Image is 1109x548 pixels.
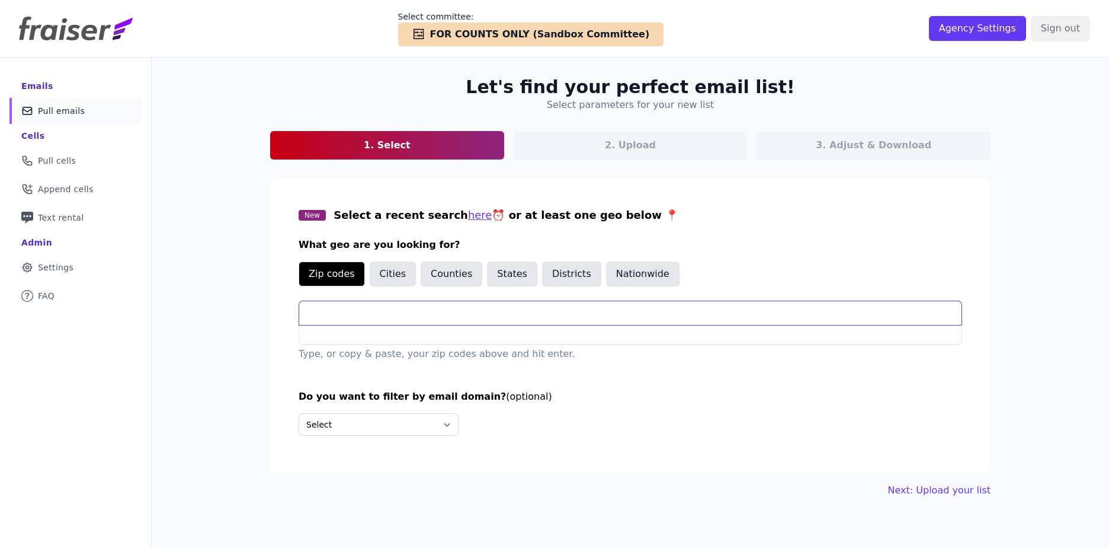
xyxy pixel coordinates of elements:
[468,207,492,224] button: here
[38,105,85,117] span: Pull emails
[38,262,73,273] span: Settings
[421,262,482,286] button: Counties
[38,155,76,167] span: Pull cells
[38,290,55,302] span: FAQ
[270,131,504,160] a: 1. Select
[506,391,552,402] span: (optional)
[9,283,142,309] a: FAQ
[299,210,326,221] span: New
[334,209,678,221] span: Select a recent search ⏰ or at least one geo below 📍
[888,483,991,498] button: Next: Upload your list
[605,138,656,152] p: 2. Upload
[21,237,52,248] div: Admin
[19,17,133,40] img: Fraiser Logo
[929,16,1026,41] input: Agency Settings
[299,262,365,286] button: Zip codes
[398,11,664,46] a: Select committee: FOR COUNTS ONLY (Sandbox Committee)
[547,98,714,112] h4: Select parameters for your new list
[9,205,142,231] a: Text rental
[466,77,794,98] h2: Let's find your perfect email list!
[487,262,537,286] button: States
[816,138,931,152] p: 3. Adjust & Download
[9,148,142,174] a: Pull cells
[430,27,650,42] span: FOR COUNTS ONLY (Sandbox Committee)
[299,391,506,402] span: Do you want to filter by email domain?
[299,347,962,361] p: Type, or copy & paste, your zip codes above and hit enter.
[370,262,416,286] button: Cities
[38,183,94,195] span: Append cells
[398,11,664,23] p: Select committee:
[9,98,142,124] a: Pull emails
[606,262,679,286] button: Nationwide
[21,130,44,142] div: Cells
[364,138,411,152] p: 1. Select
[9,176,142,202] a: Append cells
[9,254,142,281] a: Settings
[21,80,53,92] div: Emails
[299,238,962,252] h3: What geo are you looking for?
[38,212,84,224] span: Text rental
[542,262,601,286] button: Districts
[1031,16,1090,41] input: Sign out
